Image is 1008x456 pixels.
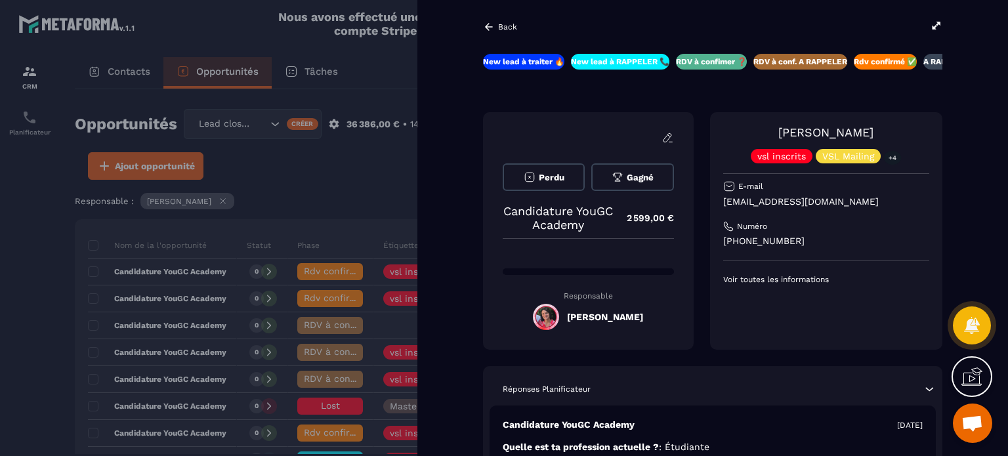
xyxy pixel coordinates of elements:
[897,420,923,430] p: [DATE]
[953,404,992,443] div: Ouvrir le chat
[676,56,747,67] p: RDV à confimer ❓
[483,56,564,67] p: New lead à traiter 🔥
[503,204,614,232] p: Candidature YouGC Academy
[503,441,923,453] p: Quelle est ta profession actuelle ?
[822,152,874,161] p: VSL Mailing
[567,312,643,322] h5: [PERSON_NAME]
[571,56,669,67] p: New lead à RAPPELER 📞
[757,152,806,161] p: vsl inscrits
[503,419,635,431] p: Candidature YouGC Academy
[614,205,674,231] p: 2 599,00 €
[723,235,929,247] p: [PHONE_NUMBER]
[503,384,591,394] p: Réponses Planificateur
[753,56,847,67] p: RDV à conf. A RAPPELER
[723,196,929,208] p: [EMAIL_ADDRESS][DOMAIN_NAME]
[723,274,929,285] p: Voir toutes les informations
[884,151,901,165] p: +4
[778,125,873,139] a: [PERSON_NAME]
[503,163,585,191] button: Perdu
[503,291,674,301] p: Responsable
[591,163,673,191] button: Gagné
[737,221,767,232] p: Numéro
[854,56,917,67] p: Rdv confirmé ✅
[498,22,517,31] p: Back
[627,173,654,182] span: Gagné
[539,173,564,182] span: Perdu
[738,181,763,192] p: E-mail
[659,442,709,452] span: : Étudiante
